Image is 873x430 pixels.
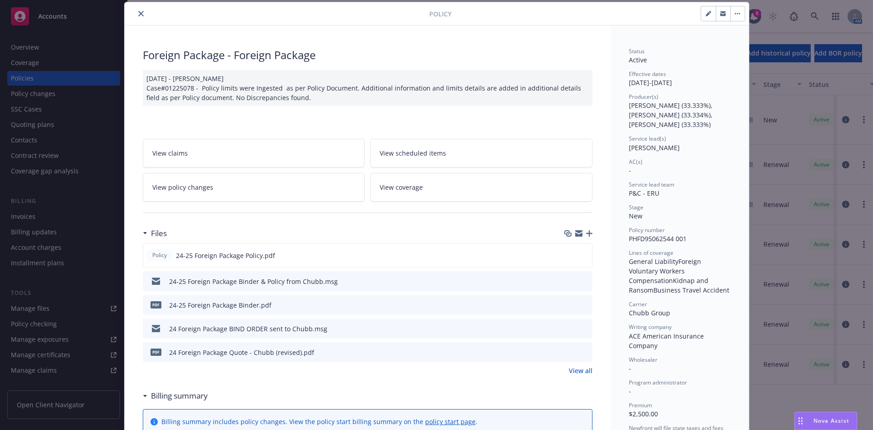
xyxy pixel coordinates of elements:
[569,366,592,375] a: View all
[629,47,645,55] span: Status
[143,47,592,63] div: Foreign Package - Foreign Package
[629,70,666,78] span: Effective dates
[143,70,592,106] div: [DATE] - [PERSON_NAME] Case#01225078 - Policy limits were Ingested as per Policy Document. Additi...
[566,277,573,286] button: download file
[380,148,446,158] span: View scheduled items
[629,56,647,64] span: Active
[629,387,631,395] span: -
[653,286,729,294] span: Business Travel Accident
[370,139,592,167] a: View scheduled items
[629,181,674,188] span: Service lead team
[629,203,643,211] span: Stage
[629,158,642,166] span: AC(s)
[143,390,208,402] div: Billing summary
[581,300,589,310] button: preview file
[566,324,573,334] button: download file
[629,379,687,386] span: Program administrator
[629,276,710,294] span: Kidnap and Ransom
[629,212,642,220] span: New
[176,251,275,260] span: 24-25 Foreign Package Policy.pdf
[629,323,672,331] span: Writing company
[629,257,703,285] span: Foreign Voluntary Workers Compensation
[151,390,208,402] h3: Billing summary
[795,412,806,430] div: Drag to move
[169,277,338,286] div: 24-25 Foreign Package Binder & Policy from Chubb.msg
[629,135,666,142] span: Service lead(s)
[794,412,857,430] button: Nova Assist
[380,182,423,192] span: View coverage
[629,166,631,175] span: -
[629,410,658,418] span: $2,500.00
[629,93,658,101] span: Producer(s)
[629,249,673,257] span: Lines of coverage
[151,228,167,239] h3: Files
[169,300,271,310] div: 24-25 Foreign Package Binder.pdf
[629,401,652,409] span: Premium
[566,251,573,260] button: download file
[566,300,573,310] button: download file
[143,228,167,239] div: Files
[629,257,678,266] span: General Liability
[151,251,169,259] span: Policy
[629,189,659,197] span: P&C - ERU
[629,70,731,87] div: [DATE] - [DATE]
[629,226,665,234] span: Policy number
[169,324,327,334] div: 24 Foreign Package BIND ORDER sent to Chubb.msg
[629,332,706,350] span: ACE American Insurance Company
[629,234,687,243] span: PHFD95062544 001
[580,251,588,260] button: preview file
[629,364,631,373] span: -
[629,356,657,364] span: Wholesaler
[143,139,365,167] a: View claims
[370,173,592,202] a: View coverage
[143,173,365,202] a: View policy changes
[813,417,849,425] span: Nova Assist
[152,148,188,158] span: View claims
[629,143,680,152] span: [PERSON_NAME]
[151,301,161,308] span: pdf
[151,349,161,355] span: pdf
[429,9,452,19] span: Policy
[581,348,589,357] button: preview file
[425,417,476,426] a: policy start page
[169,348,314,357] div: 24 Foreign Package Quote - Chubb (revised).pdf
[629,300,647,308] span: Carrier
[135,8,146,19] button: close
[152,182,213,192] span: View policy changes
[161,417,477,426] div: Billing summary includes policy changes. View the policy start billing summary on the .
[566,348,573,357] button: download file
[581,277,589,286] button: preview file
[581,324,589,334] button: preview file
[629,309,670,317] span: Chubb Group
[629,101,714,129] span: [PERSON_NAME] (33.333%), [PERSON_NAME] (33.334%), [PERSON_NAME] (33.333%)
